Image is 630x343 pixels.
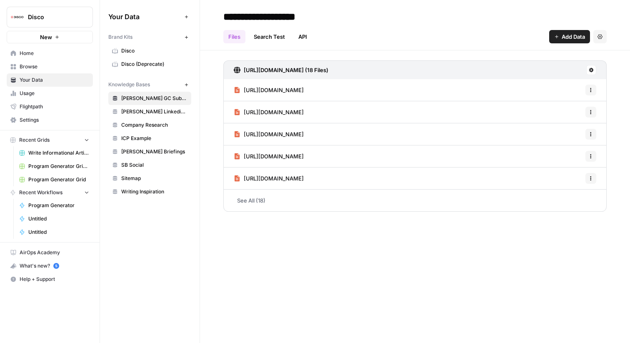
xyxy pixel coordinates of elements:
[549,30,590,43] button: Add Data
[234,101,304,123] a: [URL][DOMAIN_NAME]
[108,105,191,118] a: [PERSON_NAME] Linkedin Posts
[28,163,89,170] span: Program Generator Grid (1)
[28,215,89,223] span: Untitled
[19,136,50,144] span: Recent Grids
[234,145,304,167] a: [URL][DOMAIN_NAME]
[244,108,304,116] span: [URL][DOMAIN_NAME]
[121,121,187,129] span: Company Research
[28,202,89,209] span: Program Generator
[19,189,62,196] span: Recent Workflows
[40,33,52,41] span: New
[15,173,93,186] a: Program Generator Grid
[28,176,89,183] span: Program Generator Grid
[244,86,304,94] span: [URL][DOMAIN_NAME]
[244,130,304,138] span: [URL][DOMAIN_NAME]
[121,60,187,68] span: Disco (Deprecate)
[20,63,89,70] span: Browse
[28,228,89,236] span: Untitled
[108,172,191,185] a: Sitemap
[28,149,89,157] span: Write Informational Articles
[234,79,304,101] a: [URL][DOMAIN_NAME]
[20,50,89,57] span: Home
[108,158,191,172] a: SB Social
[108,81,150,88] span: Knowledge Bases
[121,135,187,142] span: ICP Example
[108,145,191,158] a: [PERSON_NAME] Briefings
[7,31,93,43] button: New
[293,30,312,43] a: API
[15,225,93,239] a: Untitled
[7,87,93,100] a: Usage
[7,73,93,87] a: Your Data
[108,185,191,198] a: Writing Inspiration
[234,123,304,145] a: [URL][DOMAIN_NAME]
[28,13,78,21] span: Disco
[108,33,132,41] span: Brand Kits
[121,95,187,102] span: [PERSON_NAME] GC Substack
[15,160,93,173] a: Program Generator Grid (1)
[7,47,93,60] a: Home
[7,100,93,113] a: Flightpath
[20,275,89,283] span: Help + Support
[7,259,93,273] button: What's new? 5
[121,188,187,195] span: Writing Inspiration
[15,199,93,212] a: Program Generator
[108,92,191,105] a: [PERSON_NAME] GC Substack
[244,152,304,160] span: [URL][DOMAIN_NAME]
[20,76,89,84] span: Your Data
[7,113,93,127] a: Settings
[20,103,89,110] span: Flightpath
[7,60,93,73] a: Browse
[15,212,93,225] a: Untitled
[7,260,92,272] div: What's new?
[53,263,59,269] a: 5
[15,146,93,160] a: Write Informational Articles
[20,249,89,256] span: AirOps Academy
[7,134,93,146] button: Recent Grids
[20,116,89,124] span: Settings
[7,186,93,199] button: Recent Workflows
[108,132,191,145] a: ICP Example
[108,12,181,22] span: Your Data
[249,30,290,43] a: Search Test
[10,10,25,25] img: Disco Logo
[7,246,93,259] a: AirOps Academy
[121,108,187,115] span: [PERSON_NAME] Linkedin Posts
[121,148,187,155] span: [PERSON_NAME] Briefings
[121,161,187,169] span: SB Social
[223,190,607,211] a: See All (18)
[108,58,191,71] a: Disco (Deprecate)
[121,47,187,55] span: Disco
[562,33,585,41] span: Add Data
[55,264,57,268] text: 5
[244,66,328,74] h3: [URL][DOMAIN_NAME] (18 Files)
[244,174,304,183] span: [URL][DOMAIN_NAME]
[108,118,191,132] a: Company Research
[7,7,93,28] button: Workspace: Disco
[121,175,187,182] span: Sitemap
[223,30,245,43] a: Files
[20,90,89,97] span: Usage
[108,44,191,58] a: Disco
[234,61,328,79] a: [URL][DOMAIN_NAME] (18 Files)
[234,168,304,189] a: [URL][DOMAIN_NAME]
[7,273,93,286] button: Help + Support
